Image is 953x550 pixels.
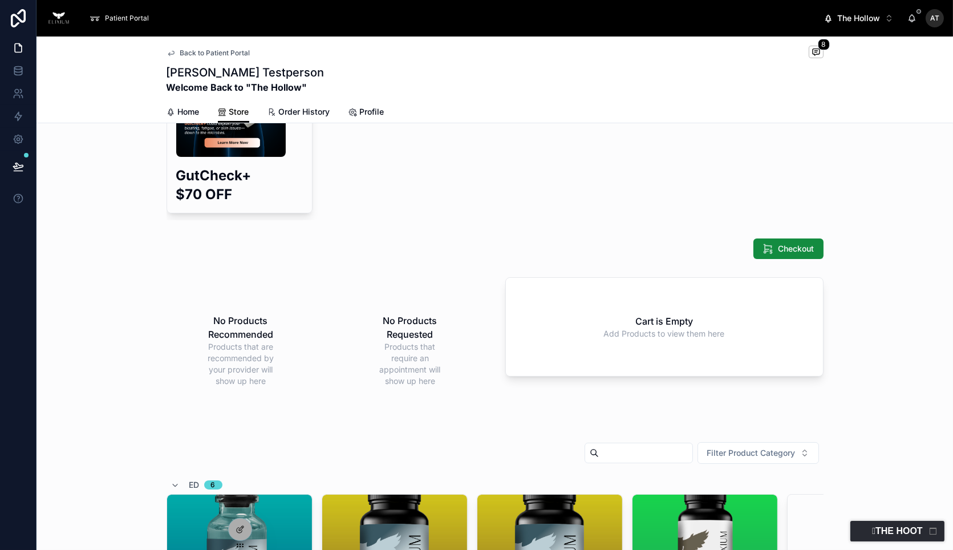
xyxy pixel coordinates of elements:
[167,102,200,124] a: Home
[218,102,249,123] a: Store
[105,14,149,23] span: Patient Portal
[203,341,279,387] span: Products that are recommended by your provider will show up here
[267,102,330,124] a: Order History
[189,479,200,491] span: ED
[372,341,448,387] span: Products that require an appointment will show up here
[372,314,448,341] h2: No Products Requested
[753,238,824,259] button: Checkout
[81,6,814,31] div: scrollable content
[697,442,819,464] button: Select Button
[86,8,157,29] a: Patient Portal
[279,106,330,118] span: Order History
[360,106,384,118] span: Profile
[635,314,693,328] h2: Cart is Empty
[167,80,325,94] strong: Welcome Back to "The Hollow"
[229,106,249,118] span: Store
[707,447,796,459] span: Filter Product Category
[167,64,325,80] h1: [PERSON_NAME] Testperson
[203,314,279,341] h2: No Products Recommended
[167,38,313,213] a: 2.pngGutCheck+ $70 OFF
[778,243,814,254] span: Checkout
[814,8,903,29] button: Select Button
[837,13,880,24] span: The Hollow
[180,48,250,58] span: Back to Patient Portal
[930,14,939,23] span: AT
[604,328,725,339] span: Add Products to view them here
[809,46,824,60] button: 8
[46,9,72,27] img: App logo
[176,166,303,204] h2: GutCheck+ $70 OFF
[211,480,216,490] div: 6
[178,106,200,118] span: Home
[348,102,384,124] a: Profile
[818,39,830,50] span: 8
[167,48,250,58] a: Back to Patient Portal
